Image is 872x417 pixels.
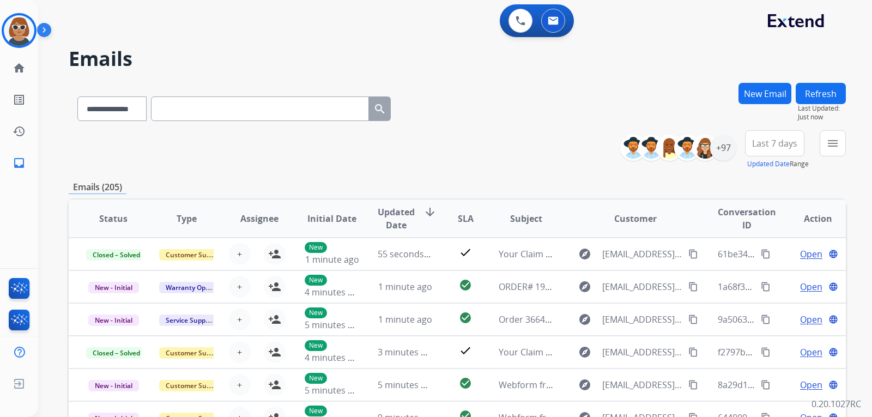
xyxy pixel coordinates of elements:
span: Order 36648433-5023-417a-aa8f-594701cb2f58 [499,313,689,325]
div: +97 [710,135,736,161]
p: Emails (205) [69,180,126,194]
span: Closed – Solved [86,347,147,359]
span: New - Initial [88,282,139,293]
mat-icon: home [13,62,26,75]
mat-icon: language [828,282,838,292]
span: Status [99,212,128,225]
mat-icon: search [373,102,386,116]
span: Open [800,280,822,293]
mat-icon: check [459,246,472,259]
img: avatar [4,15,34,46]
mat-icon: check [459,344,472,357]
span: 5 minutes ago [305,384,363,396]
span: Type [177,212,197,225]
button: + [229,243,251,265]
span: + [237,280,242,293]
span: [EMAIL_ADDRESS][DOMAIN_NAME] [602,247,682,261]
span: Open [800,378,822,391]
p: New [305,406,327,416]
p: New [305,275,327,286]
mat-icon: person_add [268,280,281,293]
button: + [229,374,251,396]
button: + [229,276,251,298]
span: 5 minutes ago [305,319,363,331]
span: 1 minute ago [378,281,432,293]
span: Assignee [240,212,278,225]
span: Last 7 days [752,141,797,146]
span: [EMAIL_ADDRESS][DOMAIN_NAME] [602,313,682,326]
mat-icon: person_add [268,313,281,326]
mat-icon: explore [578,280,591,293]
span: [EMAIL_ADDRESS][DOMAIN_NAME] [602,346,682,359]
mat-icon: language [828,347,838,357]
mat-icon: content_copy [761,315,771,324]
mat-icon: person_add [268,247,281,261]
span: Warranty Ops [159,282,215,293]
span: Closed – Solved [86,249,147,261]
span: 55 seconds ago [378,248,441,260]
span: Open [800,313,822,326]
span: [EMAIL_ADDRESS][DOMAIN_NAME] [602,280,682,293]
span: New - Initial [88,380,139,391]
mat-icon: content_copy [688,347,698,357]
mat-icon: content_copy [761,282,771,292]
span: Conversation ID [718,206,776,232]
mat-icon: language [828,315,838,324]
span: + [237,346,242,359]
span: 3 minutes ago [378,346,436,358]
button: New Email [738,83,791,104]
span: New - Initial [88,315,139,326]
p: New [305,373,327,384]
mat-icon: inbox [13,156,26,170]
span: 4 minutes ago [305,286,363,298]
mat-icon: content_copy [761,347,771,357]
span: Open [800,247,822,261]
span: Initial Date [307,212,356,225]
span: Your Claim with Extend [499,346,594,358]
mat-icon: arrow_downward [423,206,437,219]
span: Service Support [159,315,221,326]
span: Subject [510,212,542,225]
mat-icon: content_copy [688,282,698,292]
p: New [305,242,327,253]
mat-icon: content_copy [688,315,698,324]
span: + [237,378,242,391]
span: Your Claim with Extend [499,248,594,260]
span: Customer Support [159,249,230,261]
mat-icon: person_add [268,346,281,359]
mat-icon: person_add [268,378,281,391]
mat-icon: content_copy [761,249,771,259]
span: Customer [614,212,657,225]
span: + [237,313,242,326]
button: Updated Date [747,160,790,168]
span: Open [800,346,822,359]
th: Action [773,200,846,238]
mat-icon: check_circle [459,279,472,292]
h2: Emails [69,48,846,70]
mat-icon: content_copy [688,249,698,259]
button: Refresh [796,83,846,104]
span: [EMAIL_ADDRESS][DOMAIN_NAME] [602,378,682,391]
mat-icon: check_circle [459,377,472,390]
span: 1 minute ago [305,253,359,265]
mat-icon: explore [578,346,591,359]
mat-icon: list_alt [13,93,26,106]
mat-icon: explore [578,378,591,391]
span: Customer Support [159,380,230,391]
span: ORDER# 19270109 [499,281,574,293]
span: Just now [798,113,846,122]
button: + [229,341,251,363]
mat-icon: language [828,380,838,390]
p: 0.20.1027RC [812,397,861,410]
mat-icon: history [13,125,26,138]
mat-icon: content_copy [761,380,771,390]
mat-icon: explore [578,313,591,326]
mat-icon: language [828,249,838,259]
span: 4 minutes ago [305,352,363,364]
span: SLA [458,212,474,225]
span: Last Updated: [798,104,846,113]
button: + [229,309,251,330]
span: Webform from [EMAIL_ADDRESS][DOMAIN_NAME] on [DATE] [499,379,746,391]
span: Range [747,159,809,168]
span: 5 minutes ago [378,379,436,391]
